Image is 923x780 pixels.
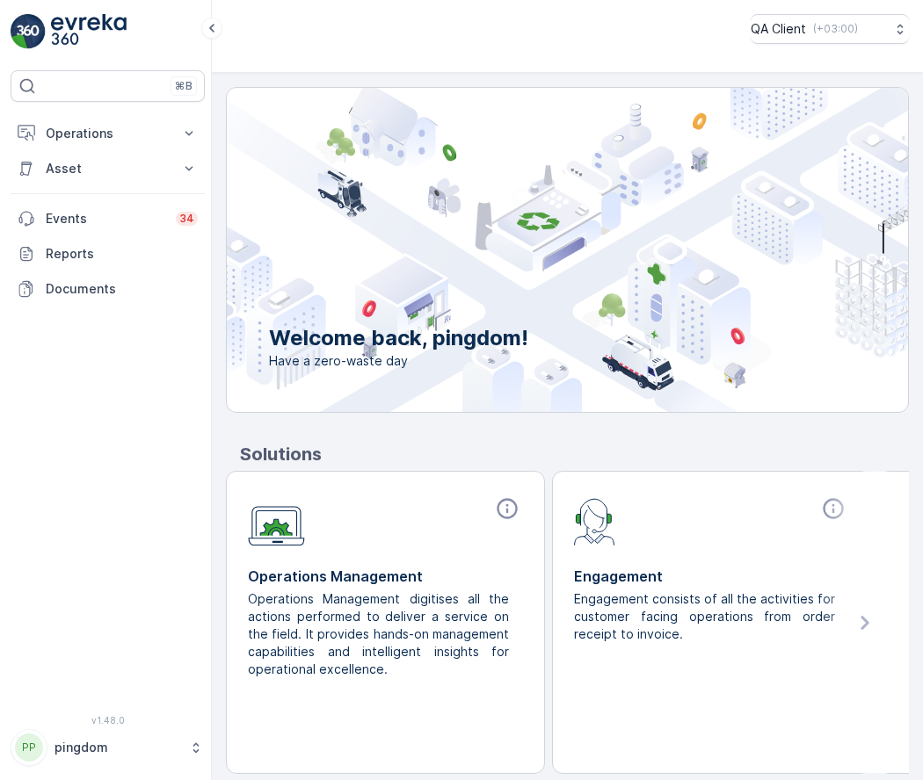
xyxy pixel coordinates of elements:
p: Solutions [240,441,909,467]
a: Events34 [11,201,205,236]
p: pingdom [55,739,180,756]
p: Reports [46,245,198,263]
img: logo [11,14,46,49]
img: logo_light-DOdMpM7g.png [51,14,127,49]
p: Documents [46,280,198,298]
p: ( +03:00 ) [813,22,858,36]
img: city illustration [148,88,908,412]
p: Engagement [574,566,849,587]
p: Operations Management [248,566,523,587]
div: PP [15,733,43,762]
span: Have a zero-waste day [269,352,528,370]
button: PPpingdom [11,729,205,766]
p: Events [46,210,165,227]
p: Welcome back, pingdom! [269,324,528,352]
button: QA Client(+03:00) [751,14,909,44]
p: Engagement consists of all the activities for customer facing operations from order receipt to in... [574,590,835,643]
p: QA Client [751,20,806,38]
img: module-icon [574,496,615,545]
button: Operations [11,116,205,151]
span: v 1.48.0 [11,715,205,726]
p: Operations [46,125,170,142]
p: Operations Management digitises all the actions performed to deliver a service on the field. It p... [248,590,509,678]
p: 34 [179,212,194,226]
a: Documents [11,271,205,307]
a: Reports [11,236,205,271]
img: module-icon [248,496,305,546]
p: ⌘B [175,79,193,93]
button: Asset [11,151,205,186]
p: Asset [46,160,170,177]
